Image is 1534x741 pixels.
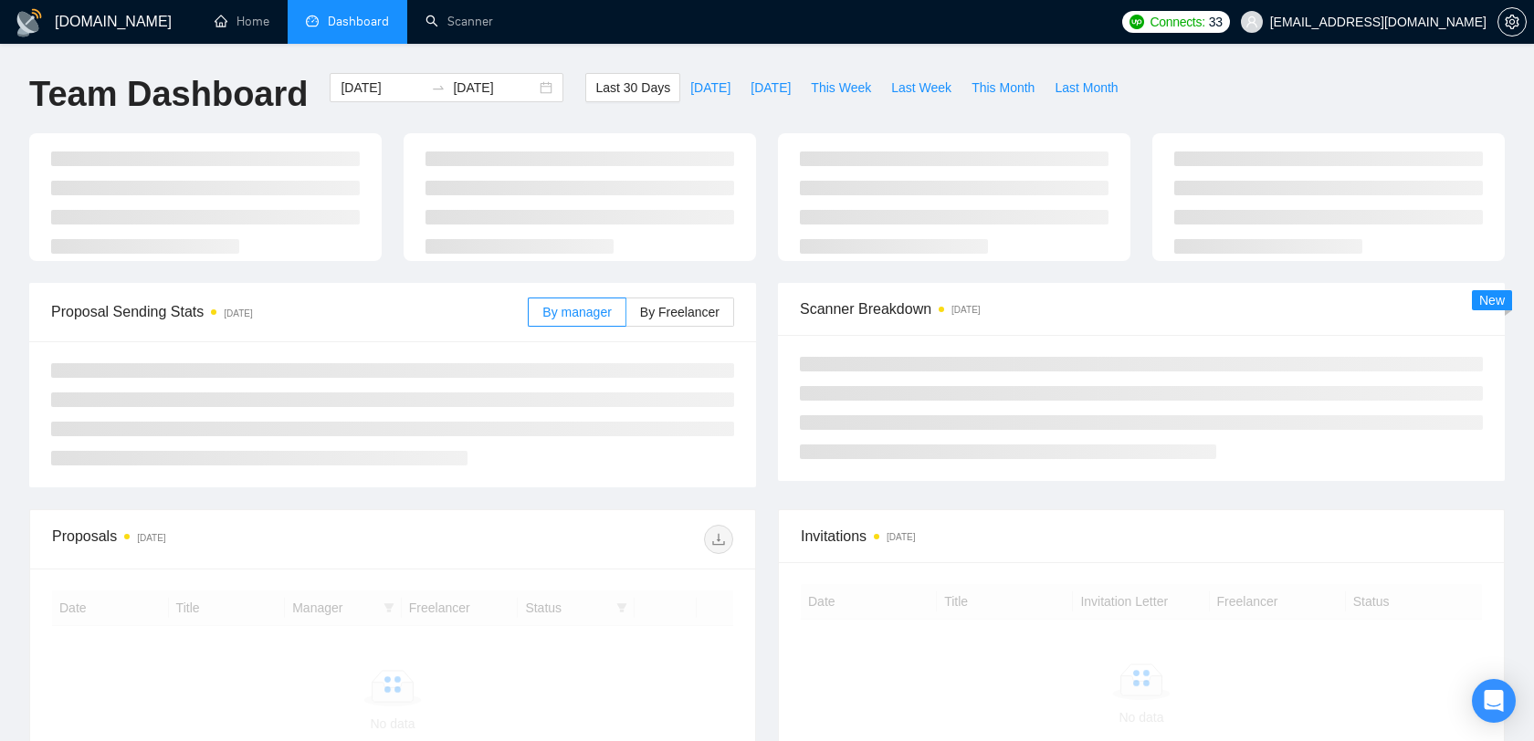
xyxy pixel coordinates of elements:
[1245,16,1258,28] span: user
[640,305,720,319] span: By Freelancer
[453,78,536,98] input: End date
[690,78,730,98] span: [DATE]
[585,73,680,102] button: Last 30 Days
[887,532,915,542] time: [DATE]
[1497,15,1527,29] a: setting
[1498,15,1526,29] span: setting
[29,73,308,116] h1: Team Dashboard
[951,305,980,315] time: [DATE]
[542,305,611,319] span: By manager
[1055,78,1118,98] span: Last Month
[328,14,389,29] span: Dashboard
[1472,679,1516,723] div: Open Intercom Messenger
[306,15,319,27] span: dashboard
[891,78,951,98] span: Last Week
[15,8,44,37] img: logo
[961,73,1045,102] button: This Month
[51,300,528,323] span: Proposal Sending Stats
[972,78,1035,98] span: This Month
[431,80,446,95] span: swap-right
[1045,73,1128,102] button: Last Month
[595,78,670,98] span: Last 30 Days
[1209,12,1223,32] span: 33
[1497,7,1527,37] button: setting
[1479,293,1505,308] span: New
[1129,15,1144,29] img: upwork-logo.png
[800,297,1483,320] span: Scanner Breakdown
[1150,12,1204,32] span: Connects:
[801,525,1482,548] span: Invitations
[801,73,881,102] button: This Week
[52,525,393,554] div: Proposals
[215,14,269,29] a: homeHome
[341,78,424,98] input: Start date
[224,308,252,318] time: [DATE]
[426,14,493,29] a: searchScanner
[811,78,871,98] span: This Week
[751,78,791,98] span: [DATE]
[137,533,165,543] time: [DATE]
[680,73,741,102] button: [DATE]
[741,73,801,102] button: [DATE]
[881,73,961,102] button: Last Week
[431,80,446,95] span: to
